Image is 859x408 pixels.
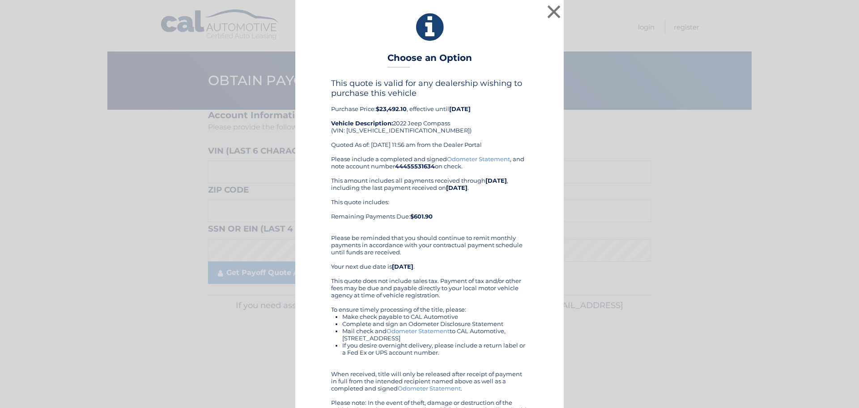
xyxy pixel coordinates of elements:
b: $23,492.10 [376,105,407,112]
b: $601.90 [410,213,433,220]
b: [DATE] [446,184,468,191]
li: Make check payable to CAL Automotive [342,313,528,320]
li: If you desire overnight delivery, please include a return label or a Fed Ex or UPS account number. [342,342,528,356]
a: Odometer Statement [447,155,510,163]
b: [DATE] [485,177,507,184]
li: Complete and sign an Odometer Disclosure Statement [342,320,528,327]
a: Odometer Statement [398,385,461,392]
div: Purchase Price: , effective until 2022 Jeep Compass (VIN: [US_VEHICLE_IDENTIFICATION_NUMBER]) Quo... [331,78,528,155]
b: [DATE] [449,105,471,112]
h3: Choose an Option [387,52,472,68]
a: Odometer Statement [387,327,450,335]
b: 44455531634 [395,163,435,170]
h4: This quote is valid for any dealership wishing to purchase this vehicle [331,78,528,98]
button: × [545,3,563,21]
strong: Vehicle Description: [331,120,393,127]
div: This quote includes: Remaining Payments Due: [331,198,528,227]
b: [DATE] [392,263,413,270]
li: Mail check and to CAL Automotive, [STREET_ADDRESS] [342,327,528,342]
